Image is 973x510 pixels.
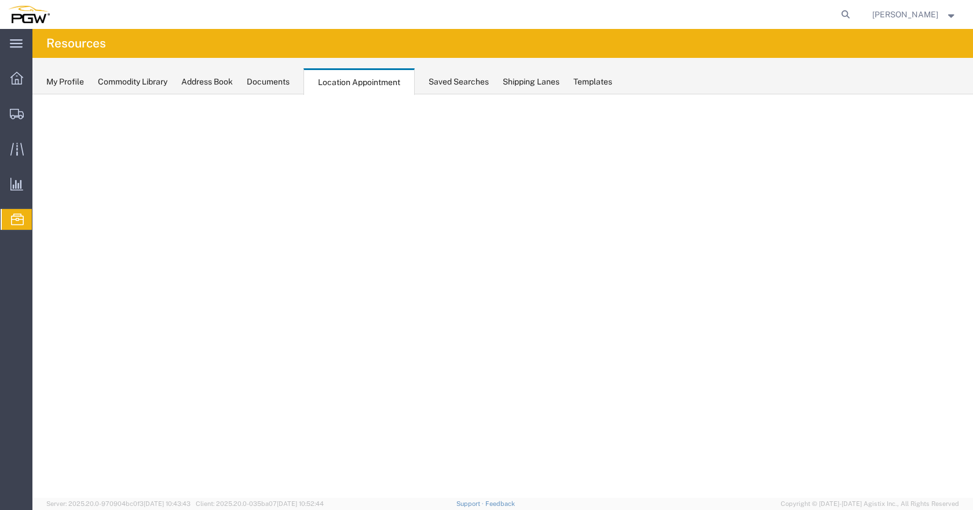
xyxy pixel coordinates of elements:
[46,500,191,507] span: Server: 2025.20.0-970904bc0f3
[144,500,191,507] span: [DATE] 10:43:43
[456,500,485,507] a: Support
[872,8,938,21] span: Brandy Shannon
[277,500,324,507] span: [DATE] 10:52:44
[98,76,167,88] div: Commodity Library
[247,76,290,88] div: Documents
[196,500,324,507] span: Client: 2025.20.0-035ba07
[573,76,612,88] div: Templates
[872,8,957,21] button: [PERSON_NAME]
[32,94,973,498] iframe: FS Legacy Container
[485,500,515,507] a: Feedback
[8,6,50,23] img: logo
[429,76,489,88] div: Saved Searches
[46,29,106,58] h4: Resources
[503,76,559,88] div: Shipping Lanes
[781,499,959,509] span: Copyright © [DATE]-[DATE] Agistix Inc., All Rights Reserved
[46,76,84,88] div: My Profile
[303,68,415,95] div: Location Appointment
[181,76,233,88] div: Address Book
